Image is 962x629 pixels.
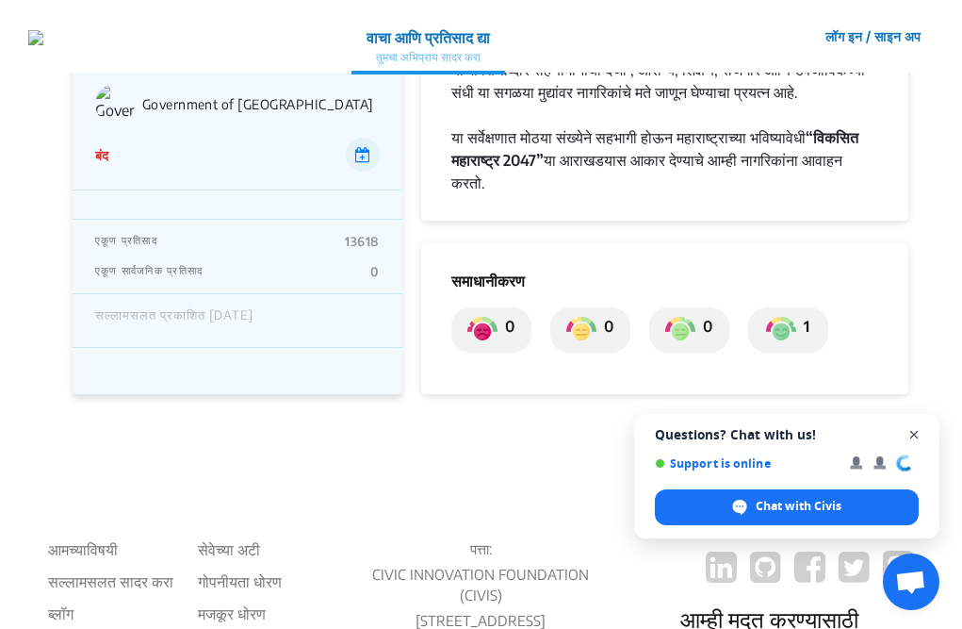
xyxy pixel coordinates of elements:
[95,308,254,333] div: सल्लामसलत प्रकाशित [DATE]
[467,315,497,345] img: private_dissatisfied.png
[766,315,796,345] img: private_satisfied.png
[655,489,919,525] div: Chat with Civis
[95,145,108,165] p: बंद
[695,315,712,345] p: 0
[451,128,858,170] strong: “विकसित महाराष्ट्र 2047”
[95,264,204,279] p: एकूण सार्वजनिक प्रतिसाद
[451,126,879,194] div: या सर्वेक्षणात मोठया संख्येने सहभागी होऊन महाराष्ट्राच्या भविष्यावेधी या आराखडयास आकार देण्याचे आ...
[813,22,934,51] button: लॉग इन / साइन अप
[28,30,43,45] img: 7907nfqetxyivg6ubhai9kg9bhzr
[367,49,490,66] p: तुमचा अभिप्राय सादर करा
[364,538,597,560] p: पत्ता:
[198,538,282,561] li: सेवेच्या अटी
[796,315,809,345] p: 1
[655,456,837,471] span: Support is online
[596,315,613,345] p: 0
[95,234,158,249] p: एकूण प्रतिसाद
[142,96,380,112] p: Government of [GEOGRAPHIC_DATA]
[48,538,173,561] li: आमच्याविषयी
[451,270,879,292] p: समाधानीकरण
[198,603,282,625] li: मजकूर धोरण
[655,427,919,442] span: Questions? Chat with us!
[566,315,596,345] img: private_somewhat_dissatisfied.png
[345,234,379,249] p: 13618
[497,315,514,345] p: 0
[367,26,490,49] p: वाचा आणि प्रतिसाद द्या
[756,498,841,515] span: Chat with Civis
[198,571,282,593] li: गोपनीयता धोरण
[48,603,173,625] a: ब्लॉग
[903,423,926,447] span: Close chat
[95,84,135,124] img: Government of Maharashtra logo
[364,564,597,606] p: CIVIC INNOVATION FOUNDATION (CIVIS)
[883,554,939,610] div: Open chat
[665,315,695,345] img: private_somewhat_satisfied.png
[451,58,879,104] div: या सर्वेक्षणाव्दारे राहणीमानाचा दर्जा , आरोग्य, शिक्षण, रोजगार आणि उपजीविकेच्या संधी या सगळया मुद...
[370,264,379,279] p: 0
[48,571,173,593] li: सल्लामसलत सादर करा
